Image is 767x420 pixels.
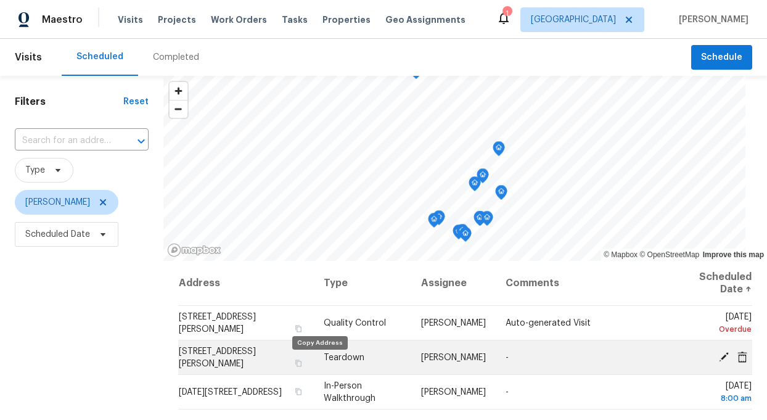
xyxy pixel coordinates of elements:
[481,211,493,230] div: Map marker
[282,15,308,24] span: Tasks
[421,388,486,397] span: [PERSON_NAME]
[178,261,314,306] th: Address
[42,14,83,26] span: Maestro
[123,96,149,108] div: Reset
[76,51,123,63] div: Scheduled
[496,261,668,306] th: Comments
[322,14,371,26] span: Properties
[179,388,282,397] span: [DATE][STREET_ADDRESS]
[293,386,304,397] button: Copy Address
[167,243,221,257] a: Mapbox homepage
[293,323,304,334] button: Copy Address
[474,211,486,230] div: Map marker
[453,224,465,244] div: Map marker
[469,176,481,196] div: Map marker
[428,213,440,232] div: Map marker
[25,228,90,241] span: Scheduled Date
[678,323,752,336] div: Overdue
[170,82,187,100] button: Zoom in
[433,210,445,229] div: Map marker
[314,261,411,306] th: Type
[678,313,752,336] span: [DATE]
[678,382,752,405] span: [DATE]
[179,313,256,334] span: [STREET_ADDRESS][PERSON_NAME]
[158,14,196,26] span: Projects
[531,14,616,26] span: [GEOGRAPHIC_DATA]
[153,51,199,64] div: Completed
[15,131,114,150] input: Search for an address...
[715,351,733,362] span: Edit
[495,185,507,204] div: Map marker
[163,76,745,261] canvas: Map
[477,168,489,187] div: Map marker
[733,351,752,362] span: Cancel
[25,164,45,176] span: Type
[118,14,143,26] span: Visits
[324,319,386,327] span: Quality Control
[324,382,375,403] span: In-Person Walkthrough
[179,347,256,368] span: [STREET_ADDRESS][PERSON_NAME]
[668,261,752,306] th: Scheduled Date ↑
[506,353,509,362] span: -
[703,250,764,259] a: Improve this map
[456,224,469,243] div: Map marker
[604,250,638,259] a: Mapbox
[502,7,511,20] div: 1
[459,227,472,246] div: Map marker
[211,14,267,26] span: Work Orders
[421,319,486,327] span: [PERSON_NAME]
[170,100,187,118] button: Zoom out
[506,319,591,327] span: Auto-generated Visit
[411,261,496,306] th: Assignee
[15,96,123,108] h1: Filters
[493,141,505,160] div: Map marker
[691,45,752,70] button: Schedule
[133,133,150,150] button: Open
[678,392,752,405] div: 8:00 am
[639,250,699,259] a: OpenStreetMap
[25,196,90,208] span: [PERSON_NAME]
[421,353,486,362] span: [PERSON_NAME]
[385,14,466,26] span: Geo Assignments
[324,353,364,362] span: Teardown
[506,388,509,397] span: -
[674,14,749,26] span: [PERSON_NAME]
[15,44,42,71] span: Visits
[701,50,742,65] span: Schedule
